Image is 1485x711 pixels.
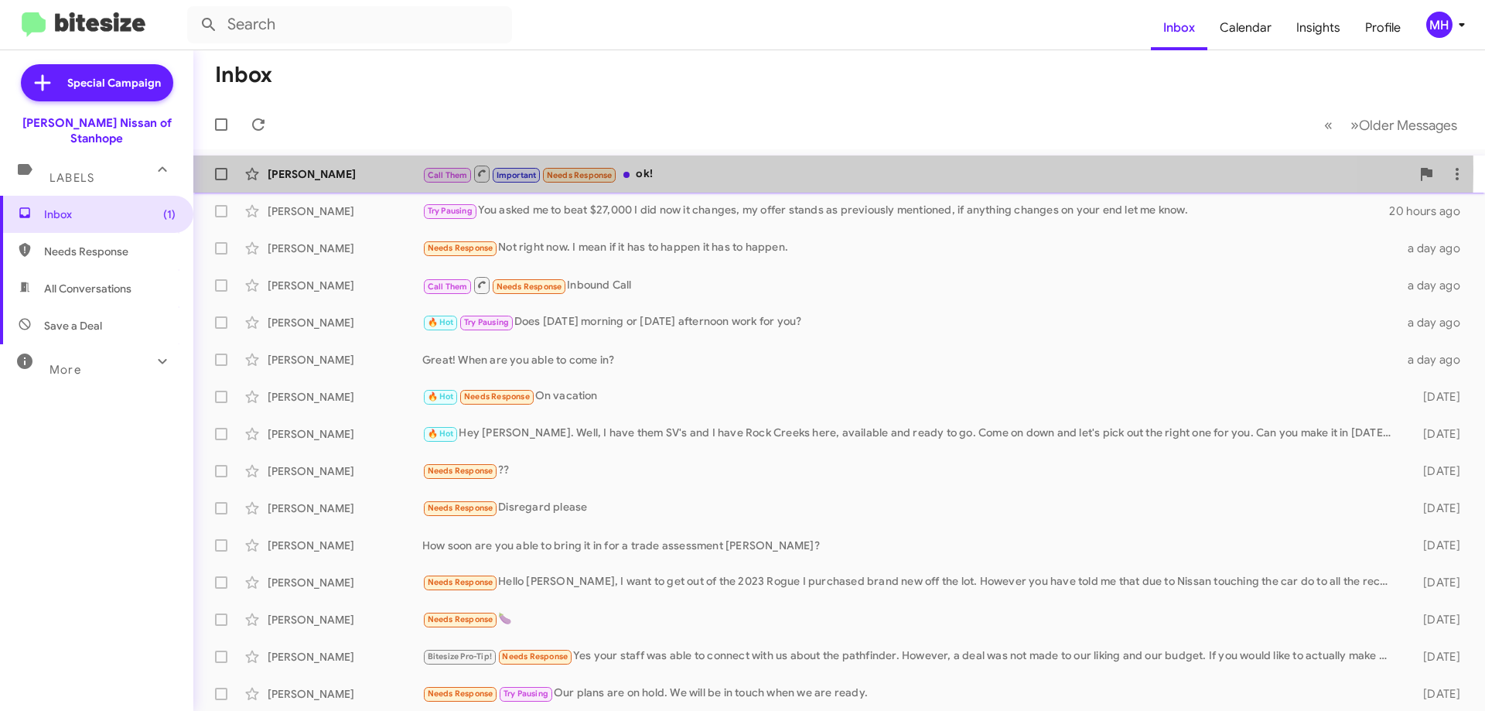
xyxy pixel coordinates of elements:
div: a day ago [1398,278,1473,293]
div: [PERSON_NAME] [268,575,422,590]
div: [PERSON_NAME] [268,389,422,405]
div: [PERSON_NAME] [268,352,422,367]
span: Needs Response [428,466,493,476]
button: MH [1413,12,1468,38]
a: Calendar [1207,5,1284,50]
div: [DATE] [1398,575,1473,590]
span: Inbox [44,207,176,222]
button: Next [1341,109,1466,141]
input: Search [187,6,512,43]
span: Needs Response [497,282,562,292]
span: Try Pausing [504,689,548,699]
div: [DATE] [1398,538,1473,553]
div: Disregard please [422,499,1398,517]
span: Needs Response [428,614,493,624]
span: Call Them [428,282,468,292]
nav: Page navigation example [1316,109,1466,141]
span: Needs Response [428,577,493,587]
span: Try Pausing [428,206,473,216]
span: Try Pausing [464,317,509,327]
div: a day ago [1398,241,1473,256]
div: [PERSON_NAME] [268,463,422,479]
div: [DATE] [1398,463,1473,479]
div: Inbound Call [422,275,1398,295]
div: [DATE] [1398,389,1473,405]
a: Insights [1284,5,1353,50]
div: a day ago [1398,315,1473,330]
div: 🍆 [422,610,1398,628]
span: Needs Response [428,243,493,253]
span: 🔥 Hot [428,429,454,439]
div: ?? [422,462,1398,480]
div: [DATE] [1398,612,1473,627]
a: Inbox [1151,5,1207,50]
div: 20 hours ago [1389,203,1473,219]
span: Needs Response [428,689,493,699]
div: a day ago [1398,352,1473,367]
div: On vacation [422,388,1398,405]
div: Hey [PERSON_NAME]. Well, I have them SV's and I have Rock Creeks here, available and ready to go.... [422,425,1398,443]
div: You asked me to beat $27,000 I did now it changes, my offer stands as previously mentioned, if an... [422,202,1389,220]
span: Special Campaign [67,75,161,91]
div: [PERSON_NAME] [268,241,422,256]
span: 🔥 Hot [428,391,454,402]
div: [DATE] [1398,649,1473,665]
span: 🔥 Hot [428,317,454,327]
span: Needs Response [502,651,568,661]
span: « [1324,115,1333,135]
div: MH [1426,12,1453,38]
div: Our plans are on hold. We will be in touch when we are ready. [422,685,1398,702]
div: [DATE] [1398,501,1473,516]
div: ok! [422,164,1411,183]
div: [PERSON_NAME] [268,203,422,219]
span: More [49,363,81,377]
div: Not right now. I mean if it has to happen it has to happen. [422,239,1398,257]
div: [PERSON_NAME] [268,315,422,330]
div: How soon are you able to bring it in for a trade assessment [PERSON_NAME]? [422,538,1398,553]
span: Call Them [428,170,468,180]
span: All Conversations [44,281,131,296]
div: [DATE] [1398,686,1473,702]
span: Needs Response [428,503,493,513]
div: [PERSON_NAME] [268,538,422,553]
div: Great! When are you able to come in? [422,352,1398,367]
button: Previous [1315,109,1342,141]
span: Needs Response [44,244,176,259]
div: Does [DATE] morning or [DATE] afternoon work for you? [422,313,1398,331]
div: Yes your staff was able to connect with us about the pathfinder. However, a deal was not made to ... [422,648,1398,665]
div: Hello [PERSON_NAME], I want to get out of the 2023 Rogue I purchased brand new off the lot. Howev... [422,573,1398,591]
div: [PERSON_NAME] [268,278,422,293]
a: Special Campaign [21,64,173,101]
span: Older Messages [1359,117,1457,134]
span: Needs Response [464,391,530,402]
div: [PERSON_NAME] [268,649,422,665]
div: [PERSON_NAME] [268,686,422,702]
span: » [1350,115,1359,135]
h1: Inbox [215,63,272,87]
span: (1) [163,207,176,222]
div: [PERSON_NAME] [268,612,422,627]
a: Profile [1353,5,1413,50]
span: Save a Deal [44,318,102,333]
span: Bitesize Pro-Tip! [428,651,492,661]
div: [DATE] [1398,426,1473,442]
div: [PERSON_NAME] [268,166,422,182]
span: Needs Response [547,170,613,180]
div: [PERSON_NAME] [268,426,422,442]
div: [PERSON_NAME] [268,501,422,516]
span: Labels [49,171,94,185]
span: Important [497,170,537,180]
